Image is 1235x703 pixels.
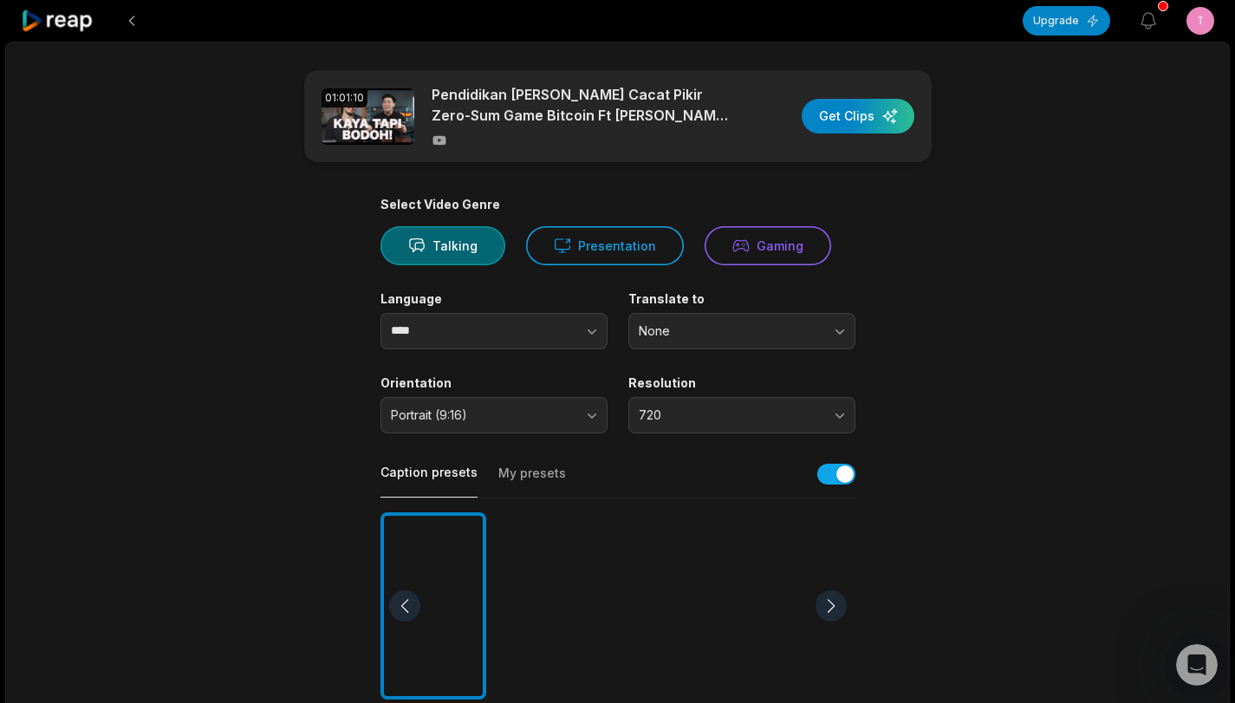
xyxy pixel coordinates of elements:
button: My presets [498,465,566,498]
iframe: Intercom live chat [1176,644,1218,686]
button: 720 [628,397,855,433]
label: Translate to [628,291,855,307]
button: Presentation [526,226,684,265]
div: 01:01:10 [322,88,367,107]
button: Get Clips [802,99,914,133]
span: Portrait (9:16) [391,407,573,423]
label: Orientation [380,375,608,391]
span: None [639,323,821,339]
button: None [628,313,855,349]
button: Caption presets [380,464,478,498]
button: Gaming [705,226,831,265]
button: Talking [380,226,505,265]
label: Resolution [628,375,855,391]
button: Portrait (9:16) [380,397,608,433]
label: Language [380,291,608,307]
span: 720 [639,407,821,423]
button: Upgrade [1023,6,1110,36]
div: Select Video Genre [380,197,855,212]
p: Pendidikan [PERSON_NAME] Cacat Pikir Zero-Sum Game Bitcoin Ft [PERSON_NAME] [PERSON_NAME] [432,84,731,126]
